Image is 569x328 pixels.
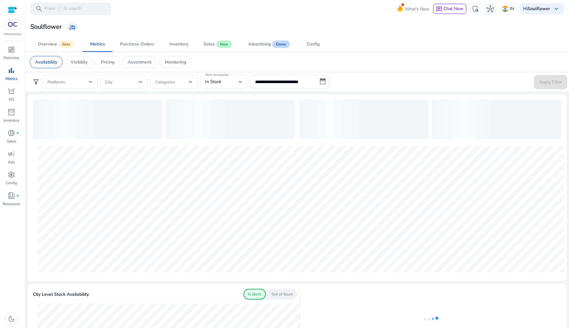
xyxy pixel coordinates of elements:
span: hub [486,5,494,13]
b: Soulflower [528,6,550,12]
div: Sales [204,42,215,46]
a: group_add [67,23,78,31]
span: Demo [272,40,290,48]
div: loading [166,100,295,139]
button: admin_panel_settings [469,3,481,15]
p: Config [6,180,17,186]
p: Availability [35,59,57,65]
h3: Soulflower [30,23,62,31]
p: Overview [3,55,19,61]
span: / [57,5,62,12]
span: keyboard_arrow_down [553,5,560,13]
span: orders [8,88,15,95]
div: loading [432,100,561,139]
img: in.svg [502,6,508,12]
span: chat [436,6,442,12]
div: loading [299,100,428,139]
div: loading [33,100,162,139]
span: admin_panel_settings [471,5,479,13]
button: chatChat Now [433,4,466,14]
div: Purchase Orders [120,42,154,46]
span: filter_alt [32,78,40,86]
p: PO [9,97,14,102]
span: settings [8,171,15,179]
span: New [216,40,232,48]
span: fiber_manual_record [16,132,19,134]
span: bar_chart [8,67,15,74]
p: In Stock [248,291,261,297]
div: Overview [38,42,57,46]
div: Metrics [90,42,105,46]
p: Visibility [70,59,88,65]
p: Out of Stock [272,291,293,297]
p: Inventory [3,118,19,123]
span: search [35,5,43,13]
span: donut_small [8,129,15,137]
mat-label: Stock Availability [205,73,229,77]
button: hub [484,3,497,15]
p: Sales [7,138,16,144]
span: book_4 [8,192,15,199]
p: Metrics [5,76,18,82]
div: Config [307,42,320,46]
span: In Stock [205,79,221,85]
p: Ads [8,159,15,165]
p: Assortment [128,59,151,65]
span: What's New [405,3,429,15]
span: Chat Now [444,6,463,12]
div: Advertising [248,42,271,46]
p: IN [510,3,514,14]
div: Inventory [169,42,188,46]
p: City Level Stock Availability [33,291,89,298]
p: Marketplace [4,32,21,37]
p: Pricing [101,59,114,65]
span: inventory_2 [8,108,15,116]
span: Beta [58,40,74,48]
span: dark_mode [8,315,15,323]
p: Monitoring [165,59,186,65]
p: Press to search [44,5,82,12]
span: group_add [69,24,76,30]
span: dashboard [8,46,15,53]
p: Resources [3,201,20,207]
span: campaign [8,150,15,158]
img: QC-logo.svg [7,22,18,27]
p: Hi [523,7,550,11]
span: fiber_manual_record [16,194,19,197]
